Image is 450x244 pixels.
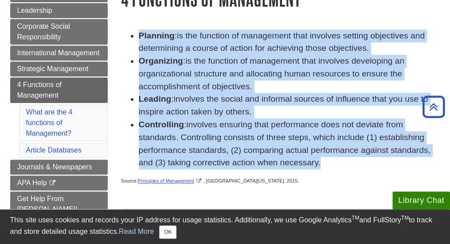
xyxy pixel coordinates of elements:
span: International Management [17,49,100,57]
span: 4 Functions of Management [17,81,62,99]
div: This site uses cookies and records your IP address for usage statistics. Additionally, we use Goo... [10,215,440,239]
li: : [139,93,440,118]
a: Leadership [10,3,108,18]
button: Close [159,225,176,239]
span: Get Help From [PERSON_NAME]! [17,195,78,213]
span: APA Help [17,179,47,187]
sup: TM [352,215,359,221]
i: This link opens in a new window [49,180,56,186]
button: Library Chat [392,191,450,210]
a: Read More [119,228,154,235]
a: International Management [10,46,108,61]
span: Leadership [17,7,52,14]
li: : [139,30,440,55]
span: Strategic Management [17,65,89,72]
strong: Organizing [139,56,183,65]
a: Article Databases [26,146,82,154]
a: Link opens in new window [137,178,203,183]
strong: Controlling [139,120,184,129]
strong: Planning [139,31,175,40]
sup: TM [401,215,409,221]
span: is the function of management that involves setting objectives and determining a course of action... [139,31,425,53]
a: Journals & Newspapers [10,160,108,175]
a: APA Help [10,175,108,191]
a: Corporate Social Responsibility [10,19,108,45]
a: Get Help From [PERSON_NAME]! [10,191,108,217]
span: Source: , [GEOGRAPHIC_DATA][US_STATE], 2015. [121,178,299,183]
strong: Leading [139,94,172,103]
a: Back to Top [419,101,448,113]
span: Journals & Newspapers [17,163,92,171]
span: is the function of management that involves developing an organizational structure and allocating... [139,56,404,91]
a: What are the 4 functions of Management? [26,108,73,137]
span: involves ensuring that performance does not deviate from standards. Controlling consists of three... [139,120,430,167]
span: involves the social and informal sources of influence that you use to inspire action taken by oth... [139,94,428,116]
a: 4 Functions of Management [10,77,108,103]
li: : [139,118,440,169]
span: Corporate Social Responsibility [17,23,70,41]
li: : [139,55,440,93]
a: Strategic Management [10,61,108,76]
